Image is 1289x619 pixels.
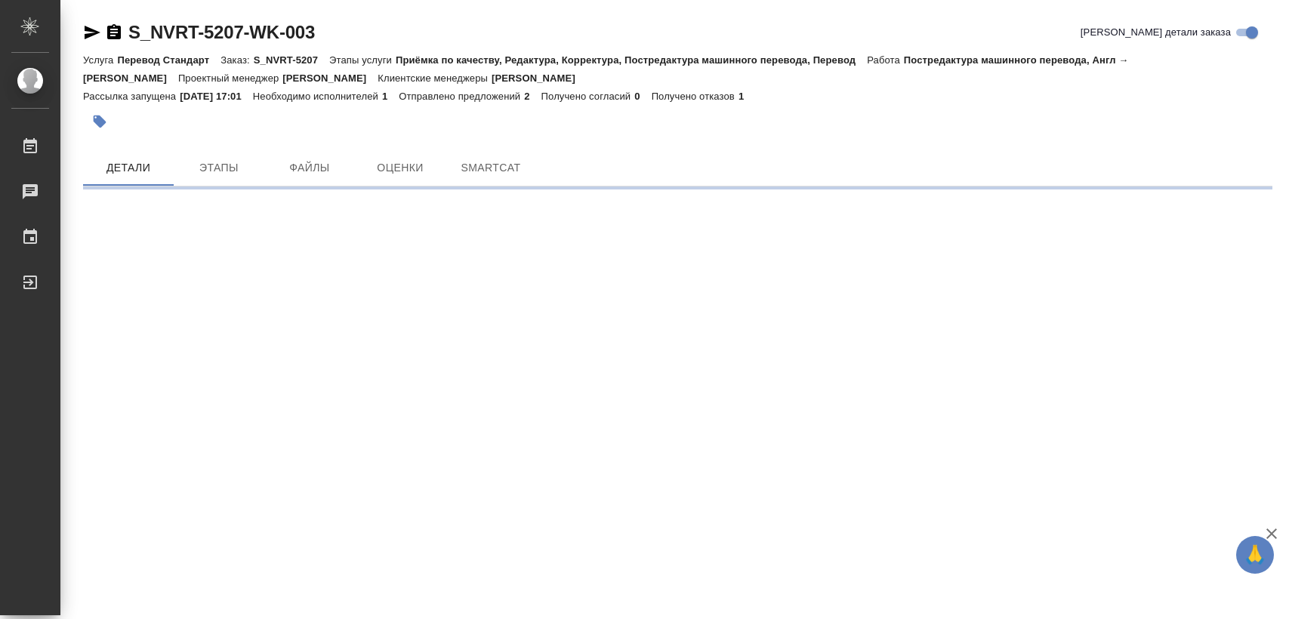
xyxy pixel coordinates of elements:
span: SmartCat [455,159,527,177]
button: Скопировать ссылку [105,23,123,42]
button: Добавить тэг [83,105,116,138]
p: [DATE] 17:01 [180,91,253,102]
p: Необходимо исполнителей [253,91,382,102]
p: Получено согласий [541,91,635,102]
span: Детали [92,159,165,177]
p: 1 [382,91,399,102]
span: 🙏 [1242,539,1268,571]
button: Скопировать ссылку для ЯМессенджера [83,23,101,42]
p: Рассылка запущена [83,91,180,102]
p: Проектный менеджер [178,72,282,84]
p: Клиентские менеджеры [378,72,492,84]
button: 🙏 [1236,536,1274,574]
a: S_NVRT-5207-WK-003 [128,22,315,42]
p: 0 [634,91,651,102]
p: Отправлено предложений [399,91,524,102]
p: [PERSON_NAME] [282,72,378,84]
p: 1 [739,91,755,102]
span: Файлы [273,159,346,177]
p: Работа [867,54,904,66]
span: Оценки [364,159,436,177]
p: Получено отказов [652,91,739,102]
p: S_NVRT-5207 [254,54,329,66]
p: Приёмка по качеству, Редактура, Корректура, Постредактура машинного перевода, Перевод [396,54,867,66]
p: [PERSON_NAME] [492,72,587,84]
span: Этапы [183,159,255,177]
p: 2 [524,91,541,102]
p: Заказ: [220,54,253,66]
p: Перевод Стандарт [117,54,220,66]
span: [PERSON_NAME] детали заказа [1081,25,1231,40]
p: Этапы услуги [329,54,396,66]
p: Услуга [83,54,117,66]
